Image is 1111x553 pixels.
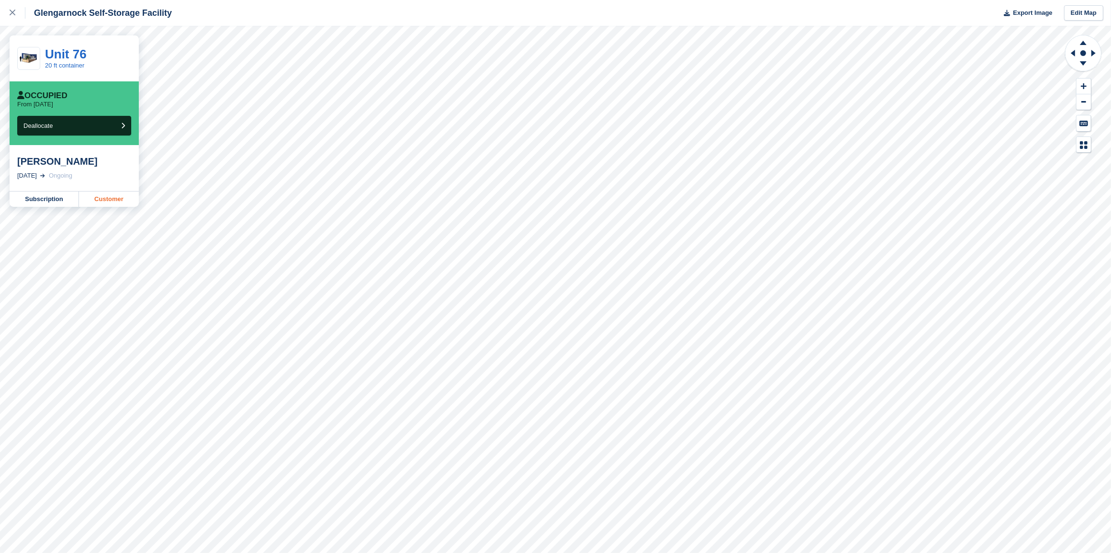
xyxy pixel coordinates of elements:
[17,171,37,181] div: [DATE]
[40,174,45,178] img: arrow-right-light-icn-cde0832a797a2874e46488d9cf13f60e5c3a73dbe684e267c42b8395dfbc2abf.svg
[49,171,72,181] div: Ongoing
[17,116,131,135] button: Deallocate
[25,7,172,19] div: Glengarnock Self-Storage Facility
[17,156,131,167] div: [PERSON_NAME]
[18,50,40,67] img: 20.jpg
[10,192,79,207] a: Subscription
[1013,8,1052,18] span: Export Image
[1077,115,1091,131] button: Keyboard Shortcuts
[17,101,53,108] p: From [DATE]
[998,5,1053,21] button: Export Image
[1064,5,1103,21] a: Edit Map
[17,91,67,101] div: Occupied
[45,62,84,69] a: 20 ft container
[79,192,139,207] a: Customer
[1077,94,1091,110] button: Zoom Out
[1077,137,1091,153] button: Map Legend
[1077,79,1091,94] button: Zoom In
[45,47,87,61] a: Unit 76
[23,122,53,129] span: Deallocate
